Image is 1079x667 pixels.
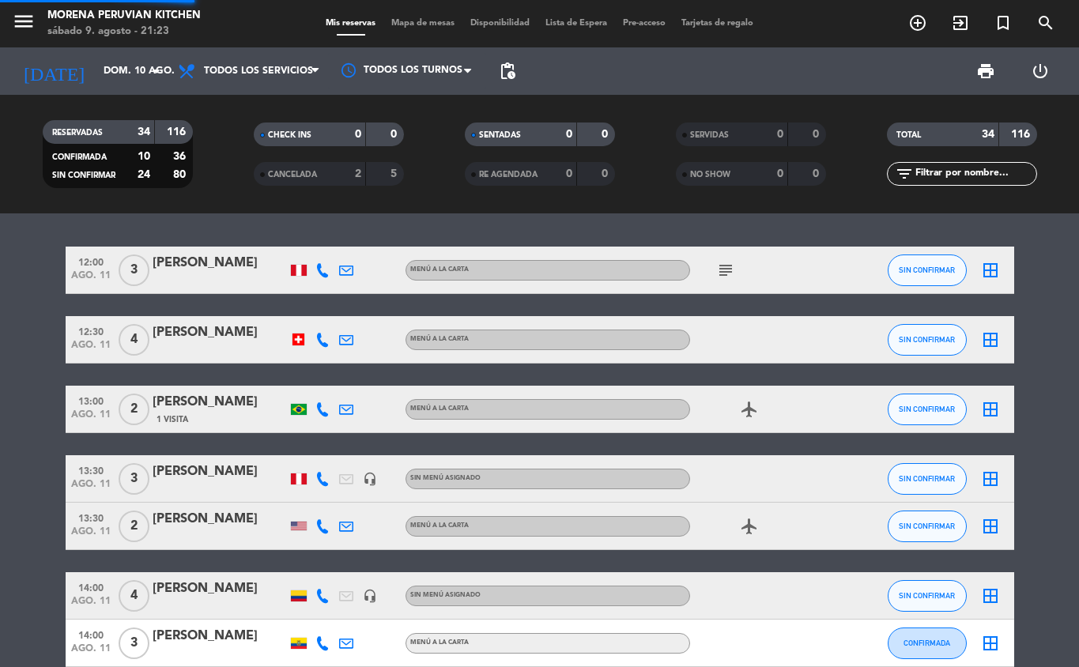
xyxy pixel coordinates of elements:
span: ago. 11 [71,270,111,288]
span: 14:00 [71,578,111,596]
strong: 5 [390,168,400,179]
span: SIN CONFIRMAR [899,522,955,530]
span: SIN CONFIRMAR [52,171,115,179]
span: CANCELADA [268,171,317,179]
span: Sin menú asignado [410,592,481,598]
i: headset_mic [363,472,377,486]
i: headset_mic [363,589,377,603]
span: ago. 11 [71,643,111,661]
span: 12:30 [71,322,111,340]
span: MENÚ A LA CARTA [410,522,469,529]
div: sábado 9. agosto - 21:23 [47,24,201,40]
strong: 116 [1011,129,1033,140]
i: [DATE] [12,54,96,89]
strong: 0 [566,168,572,179]
span: ago. 11 [71,409,111,428]
span: 4 [119,324,149,356]
span: 13:30 [71,508,111,526]
span: 14:00 [71,625,111,643]
div: [PERSON_NAME] [153,509,287,529]
span: SIN CONFIRMAR [899,474,955,483]
span: pending_actions [498,62,517,81]
span: ago. 11 [71,526,111,545]
strong: 0 [602,129,611,140]
strong: 34 [138,126,150,138]
div: LOG OUT [1013,47,1067,95]
button: SIN CONFIRMAR [888,463,967,495]
div: [PERSON_NAME] [153,253,287,273]
button: SIN CONFIRMAR [888,511,967,542]
span: print [976,62,995,81]
div: [PERSON_NAME] [153,578,287,599]
span: RESERVADAS [52,129,103,137]
span: 4 [119,580,149,612]
i: border_all [981,261,1000,280]
i: menu [12,9,36,33]
button: SIN CONFIRMAR [888,394,967,425]
strong: 0 [602,168,611,179]
strong: 24 [138,169,150,180]
span: MENÚ A LA CARTA [410,639,469,646]
i: border_all [981,634,1000,653]
input: Filtrar por nombre... [914,165,1036,183]
i: border_all [981,517,1000,536]
span: 3 [119,254,149,286]
span: SIN CONFIRMAR [899,266,955,274]
i: border_all [981,330,1000,349]
span: 12:00 [71,252,111,270]
button: SIN CONFIRMAR [888,254,967,286]
strong: 0 [566,129,572,140]
span: CHECK INS [268,131,311,139]
i: arrow_drop_down [147,62,166,81]
strong: 10 [138,151,150,162]
button: CONFIRMADA [888,627,967,659]
span: ago. 11 [71,596,111,614]
strong: 34 [982,129,994,140]
i: border_all [981,586,1000,605]
span: Sin menú asignado [410,475,481,481]
strong: 2 [355,168,361,179]
i: subject [716,261,735,280]
button: menu [12,9,36,39]
span: MENÚ A LA CARTA [410,405,469,412]
i: border_all [981,400,1000,419]
strong: 80 [173,169,189,180]
span: 2 [119,394,149,425]
strong: 0 [813,129,822,140]
strong: 0 [355,129,361,140]
span: SENTADAS [479,131,521,139]
strong: 0 [777,168,783,179]
button: SIN CONFIRMAR [888,580,967,612]
strong: 0 [390,129,400,140]
strong: 36 [173,151,189,162]
span: SERVIDAS [690,131,729,139]
i: search [1036,13,1055,32]
span: 2 [119,511,149,542]
span: SIN CONFIRMAR [899,405,955,413]
span: ago. 11 [71,479,111,497]
span: Pre-acceso [615,19,673,28]
span: Disponibilidad [462,19,538,28]
strong: 0 [777,129,783,140]
span: 13:00 [71,391,111,409]
span: Lista de Espera [538,19,615,28]
i: filter_list [895,164,914,183]
span: Todos los servicios [204,66,313,77]
strong: 0 [813,168,822,179]
span: SIN CONFIRMAR [899,591,955,600]
i: power_settings_new [1031,62,1050,81]
div: Morena Peruvian Kitchen [47,8,201,24]
span: Mapa de mesas [383,19,462,28]
span: ago. 11 [71,340,111,358]
i: turned_in_not [994,13,1013,32]
span: CONFIRMADA [904,639,950,647]
div: [PERSON_NAME] [153,626,287,646]
span: Tarjetas de regalo [673,19,761,28]
i: border_all [981,469,1000,488]
div: [PERSON_NAME] [153,392,287,413]
i: add_circle_outline [908,13,927,32]
span: NO SHOW [690,171,730,179]
span: RE AGENDADA [479,171,538,179]
span: SIN CONFIRMAR [899,335,955,344]
i: exit_to_app [951,13,970,32]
